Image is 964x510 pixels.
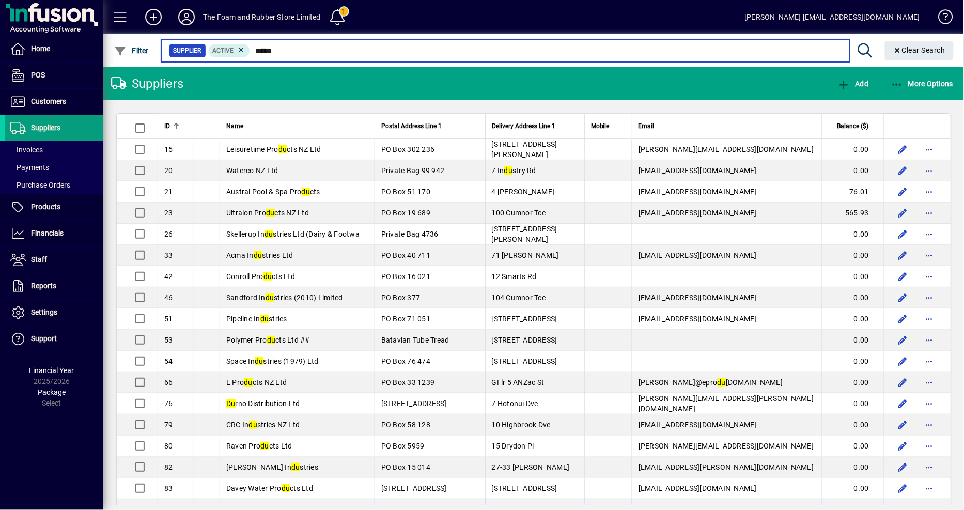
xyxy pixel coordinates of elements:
[718,378,726,387] em: du
[381,336,449,344] span: Batavian Tube Tread
[5,63,103,88] a: POS
[164,188,173,196] span: 21
[164,399,173,408] span: 76
[492,421,551,429] span: 10 Highbrook Dve
[492,315,557,323] span: [STREET_ADDRESS]
[894,353,911,369] button: Edit
[821,478,883,499] td: 0.00
[226,293,343,302] span: Sandford In stries (2010) Limited
[894,183,911,200] button: Edit
[31,308,57,316] span: Settings
[894,162,911,179] button: Edit
[381,484,447,492] span: [STREET_ADDRESS]
[591,120,610,132] span: Mobile
[38,388,66,396] span: Package
[921,268,938,285] button: More options
[492,378,545,387] span: GFlr 5 ANZac St
[492,209,546,217] span: 100 Cumnor Tce
[492,120,556,132] span: Delivery Address Line 1
[266,293,274,302] em: du
[821,393,883,414] td: 0.00
[893,46,946,54] span: Clear Search
[31,282,56,290] span: Reports
[111,75,183,92] div: Suppliers
[226,166,278,175] span: Waterco NZ Ltd
[226,209,309,217] span: Ultralon Pro cts NZ Ltd
[639,120,815,132] div: Email
[492,140,557,159] span: [STREET_ADDRESS][PERSON_NAME]
[226,145,321,153] span: Leisuretime Pro cts NZ Ltd
[837,120,869,132] span: Balance ($)
[31,44,50,53] span: Home
[5,326,103,352] a: Support
[31,71,45,79] span: POS
[381,357,430,365] span: PO Box 76 474
[921,332,938,348] button: More options
[821,414,883,436] td: 0.00
[835,74,871,93] button: Add
[639,293,757,302] span: [EMAIL_ADDRESS][DOMAIN_NAME]
[226,230,360,238] span: Skellerup In stries Ltd (Dairy & Footwa
[164,120,188,132] div: ID
[265,230,273,238] em: du
[921,311,938,327] button: More options
[31,334,57,343] span: Support
[921,438,938,454] button: More options
[164,209,173,217] span: 23
[921,183,938,200] button: More options
[921,353,938,369] button: More options
[226,421,300,429] span: CRC In stries NZ Ltd
[381,251,430,259] span: PO Box 40 711
[504,166,513,175] em: du
[828,120,878,132] div: Balance ($)
[226,120,368,132] div: Name
[894,374,911,391] button: Edit
[226,272,295,281] span: Conroll Pro cts Ltd
[226,251,293,259] span: Acma In stries Ltd
[249,421,258,429] em: du
[267,336,276,344] em: du
[381,166,445,175] span: Private Bag 99 942
[381,230,439,238] span: Private Bag 4736
[821,436,883,457] td: 0.00
[894,205,911,221] button: Edit
[5,194,103,220] a: Products
[164,120,170,132] span: ID
[821,330,883,351] td: 0.00
[5,36,103,62] a: Home
[226,484,313,492] span: Davey Water Pro cts Ltd
[381,272,430,281] span: PO Box 16 021
[203,9,321,25] div: The Foam and Rubber Store Limited
[164,272,173,281] span: 42
[492,442,534,450] span: 15 Drydon Pl
[492,463,570,471] span: 27-33 [PERSON_NAME]
[894,311,911,327] button: Edit
[639,484,757,492] span: [EMAIL_ADDRESS][DOMAIN_NAME]
[921,289,938,306] button: More options
[226,120,243,132] span: Name
[226,336,310,344] span: Polymer Pro cts Ltd ##
[921,141,938,158] button: More options
[381,463,430,471] span: PO Box 15 014
[5,176,103,194] a: Purchase Orders
[31,229,64,237] span: Financials
[31,203,60,211] span: Products
[5,273,103,299] a: Reports
[821,457,883,478] td: 0.00
[894,459,911,475] button: Edit
[255,357,263,365] em: du
[894,416,911,433] button: Edit
[114,47,149,55] span: Filter
[164,251,173,259] span: 33
[29,366,74,375] span: Financial Year
[254,251,262,259] em: du
[226,315,287,323] span: Pipeline In stries
[894,247,911,264] button: Edit
[164,484,173,492] span: 83
[10,146,43,154] span: Invoices
[492,293,546,302] span: 104 Cumnor Tce
[31,123,60,132] span: Suppliers
[821,160,883,181] td: 0.00
[894,332,911,348] button: Edit
[137,8,170,26] button: Add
